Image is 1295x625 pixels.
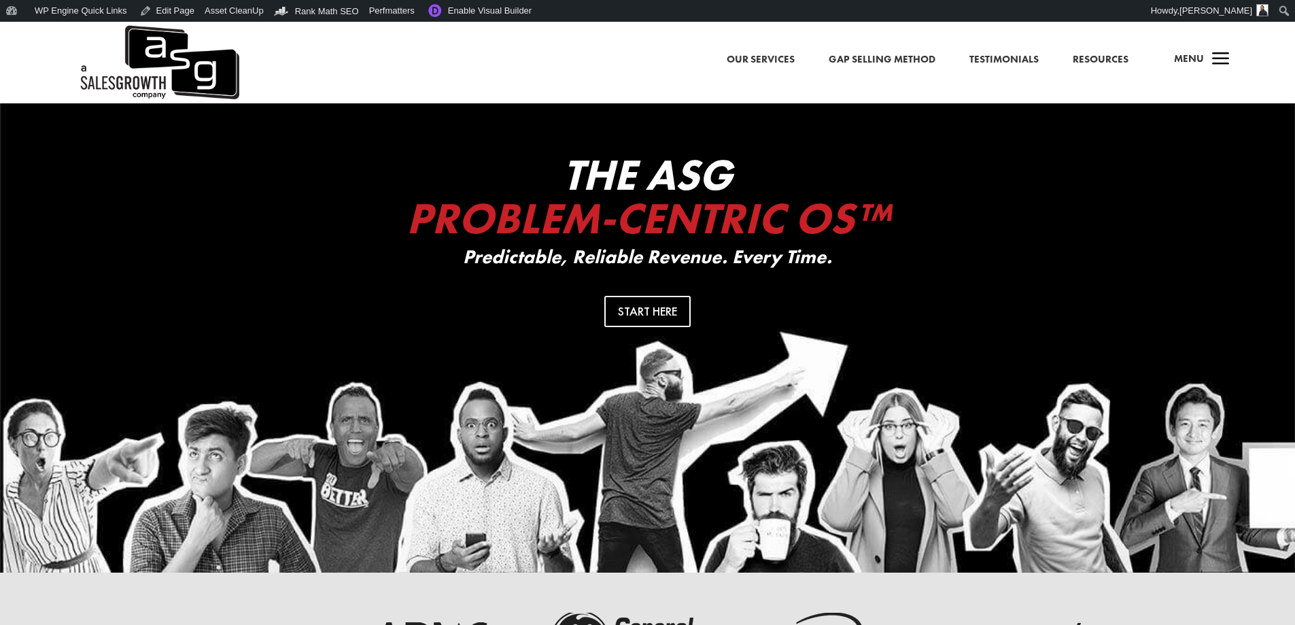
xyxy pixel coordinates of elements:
span: a [1207,46,1234,73]
a: Our Services [727,51,795,69]
span: Problem-Centric OS™ [407,190,889,246]
a: Start Here [604,296,691,326]
span: Rank Math SEO [295,6,359,16]
h2: The ASG [376,153,920,247]
a: Testimonials [969,51,1039,69]
p: Predictable, Reliable Revenue. Every Time. [376,247,920,268]
a: Gap Selling Method [829,51,935,69]
img: ASG Co. Logo [78,22,239,103]
a: A Sales Growth Company Logo [78,22,239,103]
a: Resources [1073,51,1128,69]
span: Menu [1174,52,1204,65]
span: [PERSON_NAME] [1179,5,1252,16]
